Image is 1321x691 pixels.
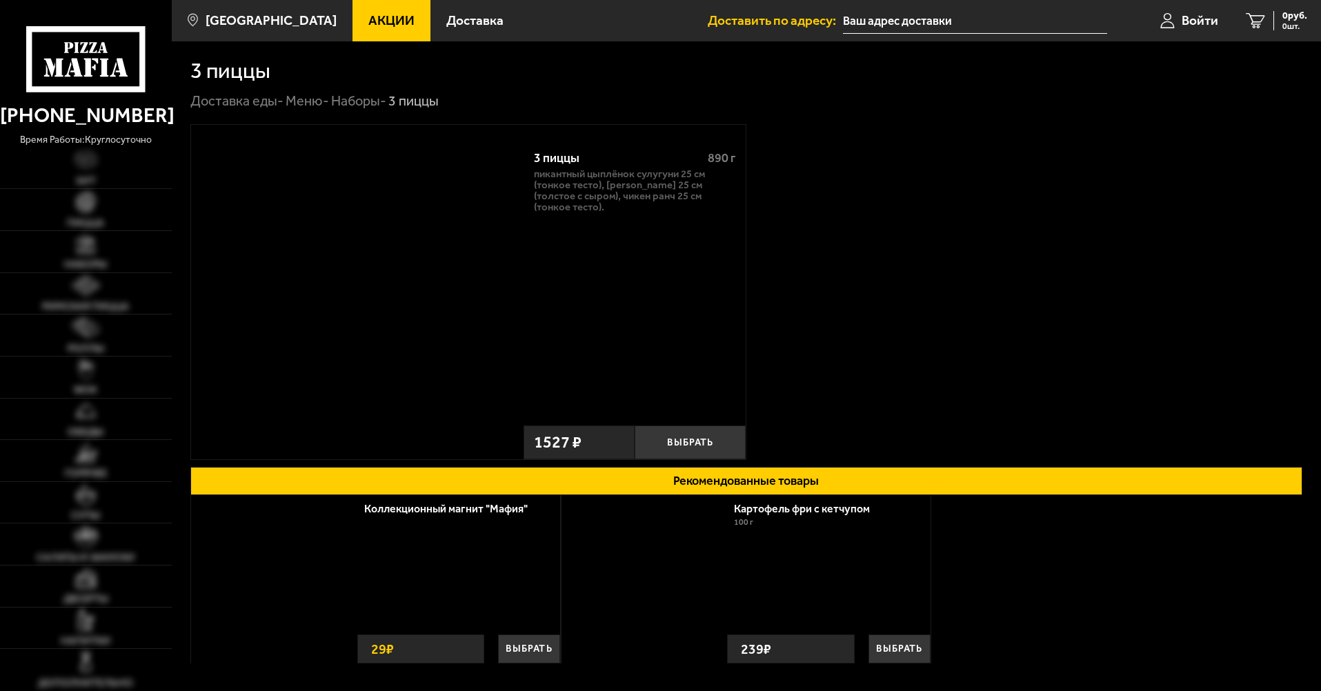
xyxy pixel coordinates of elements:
a: Наборы- [331,92,386,109]
span: Акции [368,14,415,27]
span: Войти [1182,14,1218,27]
h1: 3 пиццы [190,60,270,82]
span: Доставка [446,14,504,27]
button: Выбрать [868,634,931,663]
span: Супы [71,510,100,521]
button: Выбрать [635,425,746,459]
span: Салаты и закуски [37,552,135,563]
a: Меню- [286,92,329,109]
span: 100 г [734,517,753,527]
span: 890 г [708,150,735,166]
span: Пицца [67,218,104,228]
span: 1527 ₽ [534,434,582,451]
span: Хит [76,176,96,186]
a: Картофель фри с кетчупом [734,502,884,515]
p: Пикантный цыплёнок сулугуни 25 см (тонкое тесто), [PERSON_NAME] 25 см (толстое с сыром), Чикен Ра... [534,169,735,213]
span: Наборы [64,259,107,270]
span: 0 шт. [1282,22,1307,30]
span: Напитки [61,636,110,646]
span: WOK [74,385,97,395]
span: 0 руб. [1282,11,1307,21]
input: Ваш адрес доставки [843,8,1107,34]
div: 3 пиццы [388,92,439,110]
span: Роллы [68,343,104,354]
button: Рекомендованные товары [190,467,1302,495]
a: 3 пиццы [191,125,524,459]
strong: 239 ₽ [737,635,775,663]
a: Коллекционный магнит "Мафия" [364,502,542,515]
span: Обеды [68,427,103,437]
div: 3 пиццы [534,151,696,166]
strong: 29 ₽ [368,635,397,663]
span: Римская пицца [42,301,129,312]
a: Доставка еды- [190,92,284,109]
span: Доставить по адресу: [708,14,843,27]
span: Дополнительно [38,678,133,688]
span: [GEOGRAPHIC_DATA] [206,14,337,27]
span: Десерты [63,594,108,604]
span: Горячее [65,468,107,479]
button: Выбрать [498,634,560,663]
